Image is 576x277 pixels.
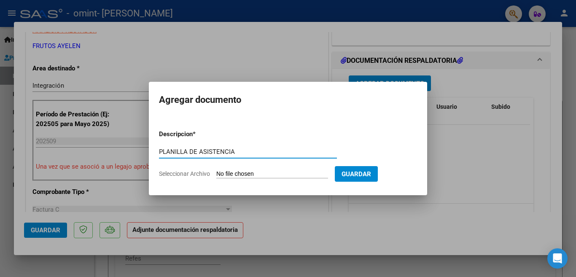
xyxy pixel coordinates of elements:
[547,248,568,269] div: Open Intercom Messenger
[342,170,371,178] span: Guardar
[159,92,417,108] h2: Agregar documento
[159,170,210,177] span: Seleccionar Archivo
[159,129,237,139] p: Descripcion
[335,166,378,182] button: Guardar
